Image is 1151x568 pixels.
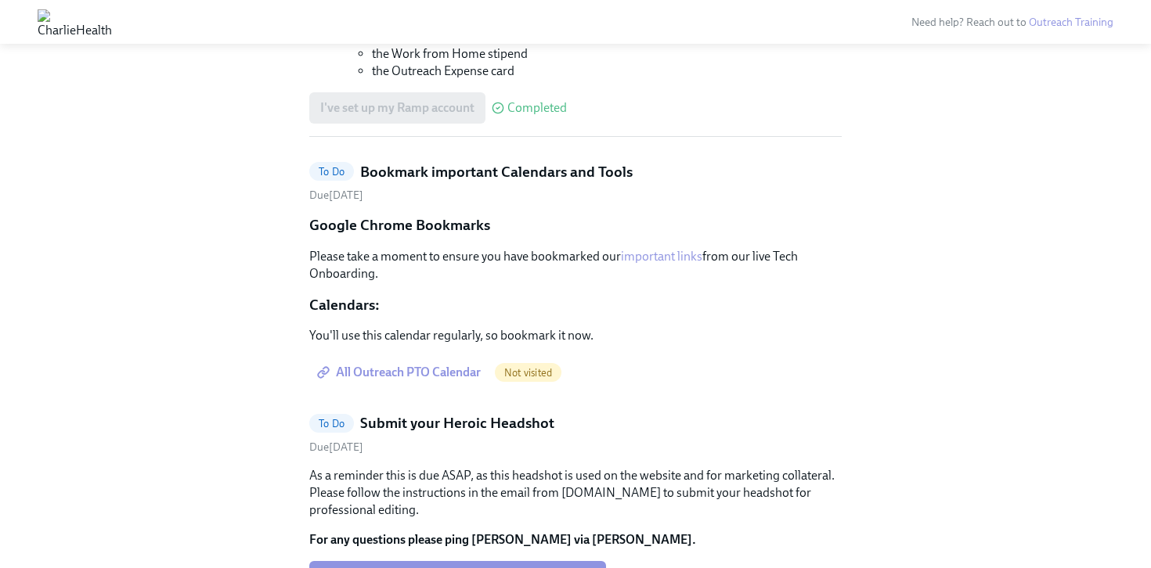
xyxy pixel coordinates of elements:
[341,11,842,80] li: confirm you have access to
[372,63,842,80] li: the Outreach Expense card
[309,467,842,519] p: As a reminder this is due ASAP, as this headshot is used on the website and for marketing collate...
[360,413,554,433] h5: Submit your Heroic Headshot
[507,102,567,114] span: Completed
[309,248,842,282] p: Please take a moment to ensure you have bookmarked our from our live Tech Onboarding.
[309,166,354,178] span: To Do
[360,162,633,182] h5: Bookmark important Calendars and Tools
[309,440,363,454] span: Friday, October 10th 2025, 10:00 am
[309,189,363,202] span: Tuesday, October 7th 2025, 10:00 am
[621,249,702,264] a: important links
[309,295,842,315] p: Calendars:
[309,532,696,547] strong: For any questions please ping [PERSON_NAME] via [PERSON_NAME].
[309,413,842,455] a: To DoSubmit your Heroic HeadshotDue[DATE]
[372,45,842,63] li: the Work from Home stipend
[320,365,481,380] span: All Outreach PTO Calendar
[309,357,492,388] a: All Outreach PTO Calendar
[495,367,561,379] span: Not visited
[309,162,842,203] a: To DoBookmark important Calendars and ToolsDue[DATE]
[1029,16,1113,29] a: Outreach Training
[309,327,842,344] p: You'll use this calendar regularly, so bookmark it now.
[309,418,354,430] span: To Do
[38,9,112,34] img: CharlieHealth
[911,16,1113,29] span: Need help? Reach out to
[309,215,842,235] p: Google Chrome Bookmarks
